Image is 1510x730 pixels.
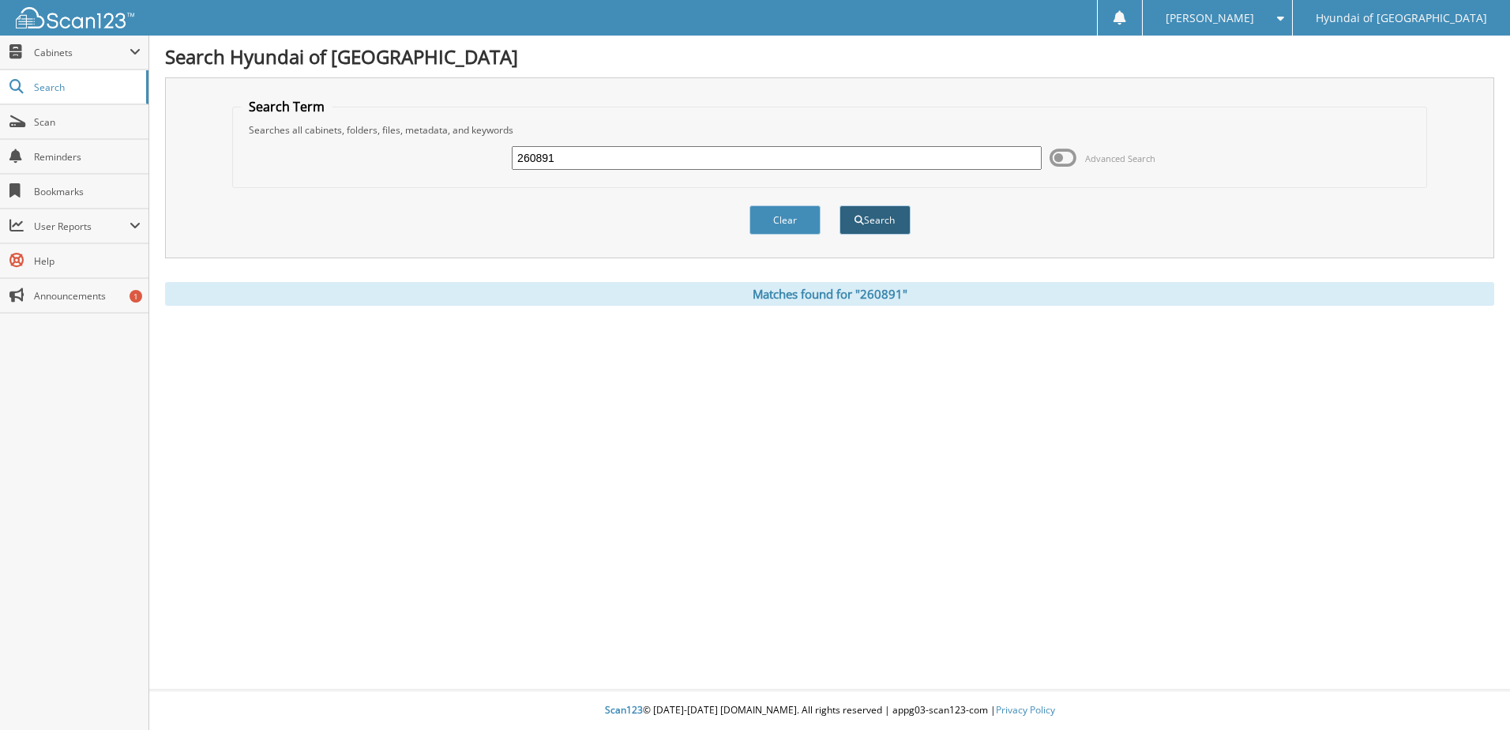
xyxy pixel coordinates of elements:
[34,185,141,198] span: Bookmarks
[840,205,911,235] button: Search
[1431,654,1510,730] iframe: Chat Widget
[34,150,141,164] span: Reminders
[165,43,1494,70] h1: Search Hyundai of [GEOGRAPHIC_DATA]
[34,46,130,59] span: Cabinets
[165,282,1494,306] div: Matches found for "260891"
[241,98,332,115] legend: Search Term
[1085,152,1155,164] span: Advanced Search
[34,81,138,94] span: Search
[1316,13,1487,23] span: Hyundai of [GEOGRAPHIC_DATA]
[34,254,141,268] span: Help
[996,703,1055,717] a: Privacy Policy
[34,115,141,129] span: Scan
[16,7,134,28] img: scan123-logo-white.svg
[149,691,1510,730] div: © [DATE]-[DATE] [DOMAIN_NAME]. All rights reserved | appg03-scan123-com |
[605,703,643,717] span: Scan123
[34,220,130,233] span: User Reports
[130,290,142,303] div: 1
[241,123,1418,137] div: Searches all cabinets, folders, files, metadata, and keywords
[1166,13,1254,23] span: [PERSON_NAME]
[749,205,821,235] button: Clear
[34,289,141,303] span: Announcements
